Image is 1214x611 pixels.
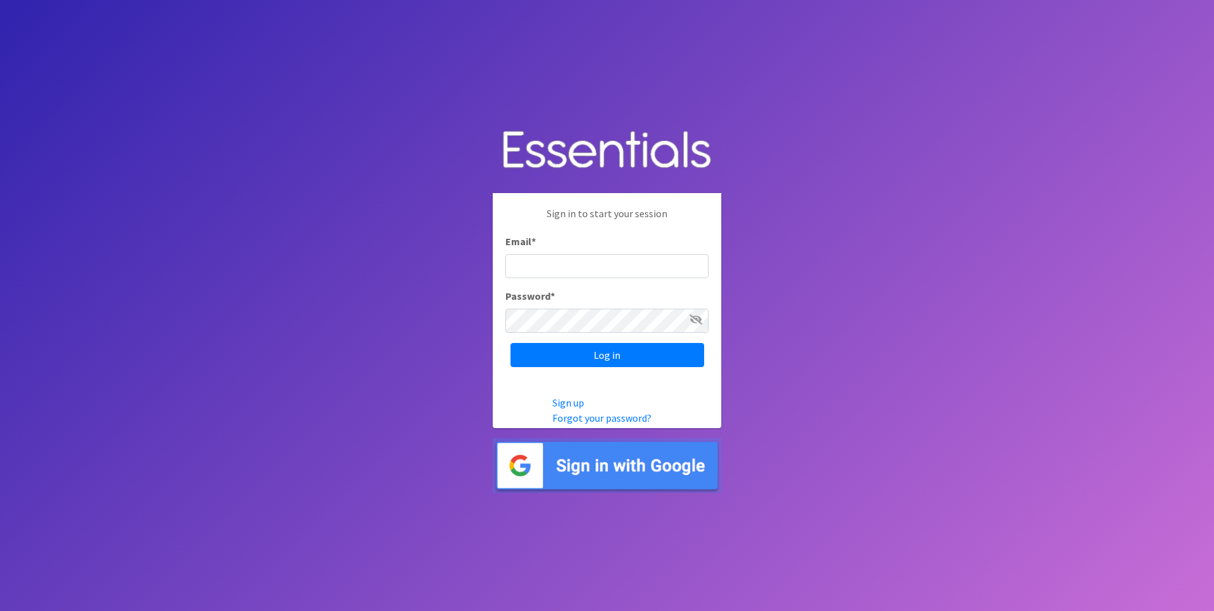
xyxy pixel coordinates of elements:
[505,206,709,234] p: Sign in to start your session
[550,290,555,302] abbr: required
[505,288,555,304] label: Password
[505,234,536,249] label: Email
[552,412,651,424] a: Forgot your password?
[493,438,721,493] img: Sign in with Google
[510,343,704,367] input: Log in
[552,396,584,409] a: Sign up
[493,118,721,184] img: Human Essentials
[531,235,536,248] abbr: required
